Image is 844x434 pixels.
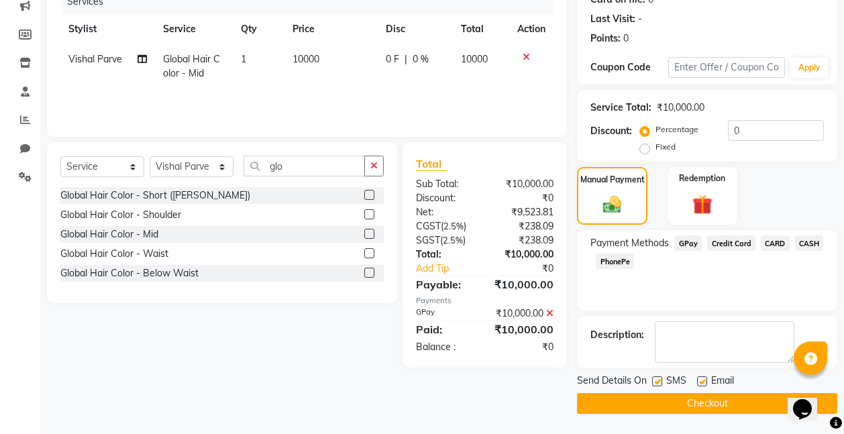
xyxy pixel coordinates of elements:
[60,247,168,261] div: Global Hair Color - Waist
[498,262,564,276] div: ₹0
[406,321,484,337] div: Paid:
[590,101,651,115] div: Service Total:
[590,60,668,74] div: Coupon Code
[577,393,837,414] button: Checkout
[406,177,485,191] div: Sub Total:
[416,220,441,232] span: CGST
[597,194,627,215] img: _cash.svg
[590,12,635,26] div: Last Visit:
[590,124,632,138] div: Discount:
[655,141,676,153] label: Fixed
[406,219,485,233] div: ( )
[674,235,702,251] span: GPay
[68,53,122,65] span: Vishal Parve
[590,236,669,250] span: Payment Methods
[443,221,464,231] span: 2.5%
[453,14,509,44] th: Total
[485,205,564,219] div: ₹9,523.81
[163,53,220,79] span: Global Hair Color - Mid
[406,233,485,248] div: ( )
[707,235,755,251] span: Credit Card
[416,234,440,246] span: SGST
[60,227,158,241] div: Global Hair Color - Mid
[485,219,564,233] div: ₹238.09
[484,276,564,292] div: ₹10,000.00
[666,374,686,390] span: SMS
[378,14,453,44] th: Disc
[413,52,429,66] span: 0 %
[155,14,233,44] th: Service
[406,191,485,205] div: Discount:
[406,340,485,354] div: Balance :
[60,208,181,222] div: Global Hair Color - Shoulder
[241,53,246,65] span: 1
[233,14,284,44] th: Qty
[668,57,785,78] input: Enter Offer / Coupon Code
[657,101,704,115] div: ₹10,000.00
[406,276,484,292] div: Payable:
[386,52,399,66] span: 0 F
[416,157,447,171] span: Total
[443,235,463,246] span: 2.5%
[244,156,365,176] input: Search or Scan
[790,58,829,78] button: Apply
[60,14,155,44] th: Stylist
[416,295,553,307] div: Payments
[461,53,488,65] span: 10000
[406,248,485,262] div: Total:
[293,53,319,65] span: 10000
[590,328,644,342] div: Description:
[60,266,199,280] div: Global Hair Color - Below Waist
[485,233,564,248] div: ₹238.09
[284,14,378,44] th: Price
[655,123,698,135] label: Percentage
[711,374,734,390] span: Email
[623,32,629,46] div: 0
[485,248,564,262] div: ₹10,000.00
[406,205,485,219] div: Net:
[795,235,824,251] span: CASH
[60,188,250,203] div: Global Hair Color - Short ([PERSON_NAME])
[509,14,553,44] th: Action
[638,12,642,26] div: -
[580,174,645,186] label: Manual Payment
[577,374,647,390] span: Send Details On
[484,321,564,337] div: ₹10,000.00
[761,235,790,251] span: CARD
[485,191,564,205] div: ₹0
[686,193,719,217] img: _gift.svg
[679,172,725,184] label: Redemption
[406,262,498,276] a: Add Tip
[406,307,485,321] div: GPay
[788,380,831,421] iframe: chat widget
[596,254,634,269] span: PhonePe
[590,32,621,46] div: Points:
[485,340,564,354] div: ₹0
[485,177,564,191] div: ₹10,000.00
[405,52,407,66] span: |
[485,307,564,321] div: ₹10,000.00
